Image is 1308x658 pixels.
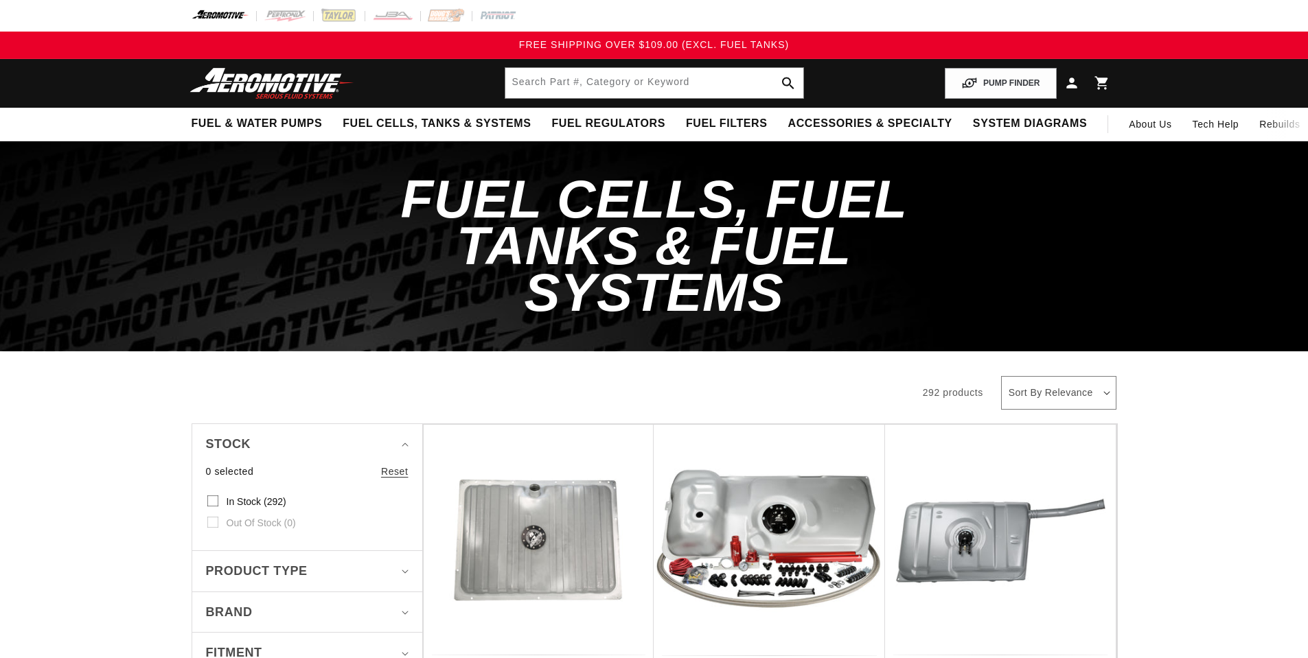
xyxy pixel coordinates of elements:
span: Out of stock (0) [227,517,296,529]
span: Stock [206,434,251,454]
span: Fuel Filters [686,117,768,131]
span: Fuel Cells, Tanks & Systems [343,117,531,131]
button: PUMP FINDER [945,68,1056,99]
span: 0 selected [206,464,254,479]
summary: Fuel Regulators [541,108,675,140]
img: Aeromotive [186,67,358,99]
a: Reset [381,464,409,479]
input: Search by Part Number, Category or Keyword [505,68,803,98]
summary: Product type (0 selected) [206,551,409,591]
span: Brand [206,602,253,622]
a: About Us [1118,108,1182,141]
span: System Diagrams [973,117,1087,131]
summary: Brand (0 selected) [206,592,409,633]
span: Fuel Cells, Fuel Tanks & Fuel Systems [400,169,907,323]
span: Product type [206,561,308,581]
span: Fuel Regulators [551,117,665,131]
span: In stock (292) [227,495,286,508]
summary: Tech Help [1182,108,1250,141]
summary: Fuel Cells, Tanks & Systems [332,108,541,140]
summary: Fuel & Water Pumps [181,108,333,140]
span: Fuel & Water Pumps [192,117,323,131]
button: search button [773,68,803,98]
span: FREE SHIPPING OVER $109.00 (EXCL. FUEL TANKS) [519,39,789,50]
span: About Us [1129,119,1171,130]
span: Tech Help [1193,117,1239,132]
span: Rebuilds [1259,117,1300,132]
summary: Stock (0 selected) [206,424,409,465]
span: Accessories & Specialty [788,117,952,131]
summary: Accessories & Specialty [778,108,963,140]
summary: System Diagrams [963,108,1097,140]
summary: Fuel Filters [676,108,778,140]
span: 292 products [923,387,983,398]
